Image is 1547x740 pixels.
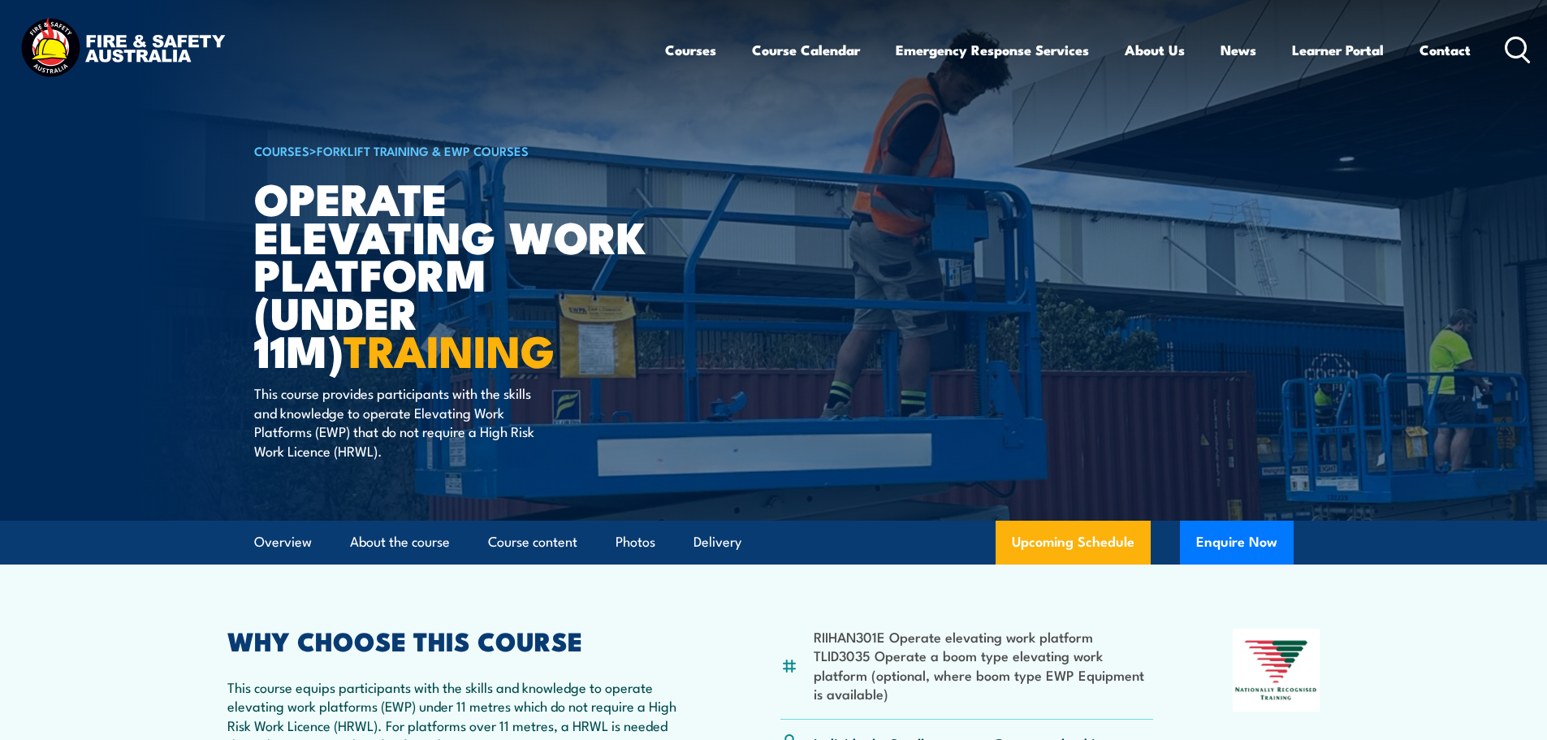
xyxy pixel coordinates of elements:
[665,28,716,71] a: Courses
[1233,629,1320,712] img: Nationally Recognised Training logo.
[1180,521,1294,565] button: Enquire Now
[350,521,450,564] a: About the course
[254,521,312,564] a: Overview
[227,629,702,651] h2: WHY CHOOSE THIS COURSE
[344,315,555,383] strong: TRAINING
[752,28,860,71] a: Course Calendar
[254,141,655,160] h6: >
[317,141,529,159] a: Forklift Training & EWP Courses
[616,521,655,564] a: Photos
[814,627,1154,646] li: RIIHAN301E Operate elevating work platform
[254,383,551,460] p: This course provides participants with the skills and knowledge to operate Elevating Work Platfor...
[254,141,309,159] a: COURSES
[1125,28,1185,71] a: About Us
[896,28,1089,71] a: Emergency Response Services
[694,521,741,564] a: Delivery
[1420,28,1471,71] a: Contact
[1292,28,1384,71] a: Learner Portal
[814,646,1154,703] li: TLID3035 Operate a boom type elevating work platform (optional, where boom type EWP Equipment is ...
[254,179,655,369] h1: Operate Elevating Work Platform (under 11m)
[488,521,577,564] a: Course content
[996,521,1151,565] a: Upcoming Schedule
[1221,28,1256,71] a: News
